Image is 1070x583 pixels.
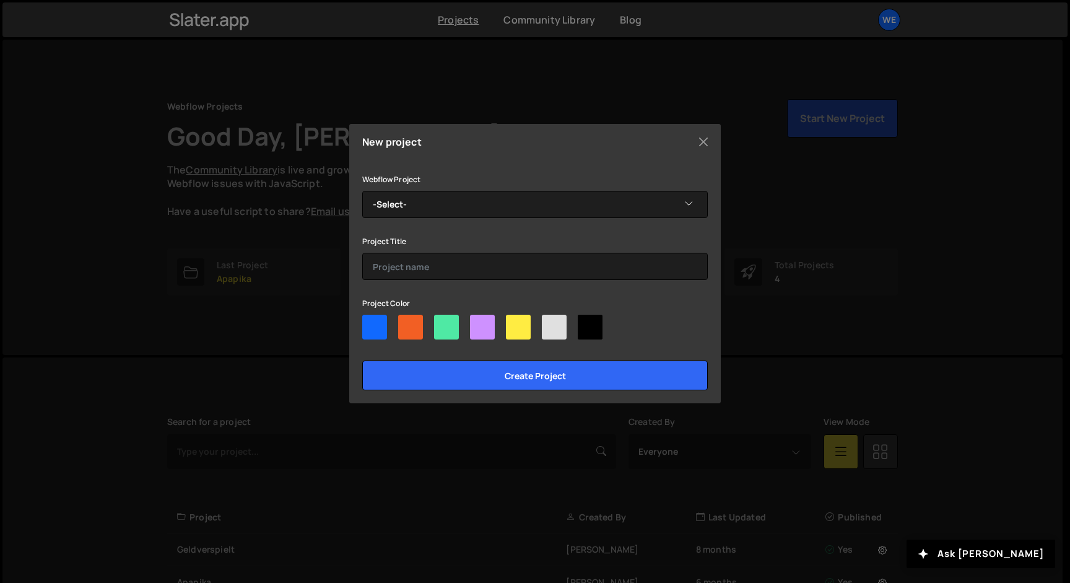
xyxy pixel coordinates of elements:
[362,361,708,390] input: Create project
[362,137,422,147] h5: New project
[362,173,420,186] label: Webflow Project
[362,297,410,310] label: Project Color
[694,133,713,151] button: Close
[907,540,1055,568] button: Ask [PERSON_NAME]
[362,253,708,280] input: Project name
[362,235,406,248] label: Project Title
